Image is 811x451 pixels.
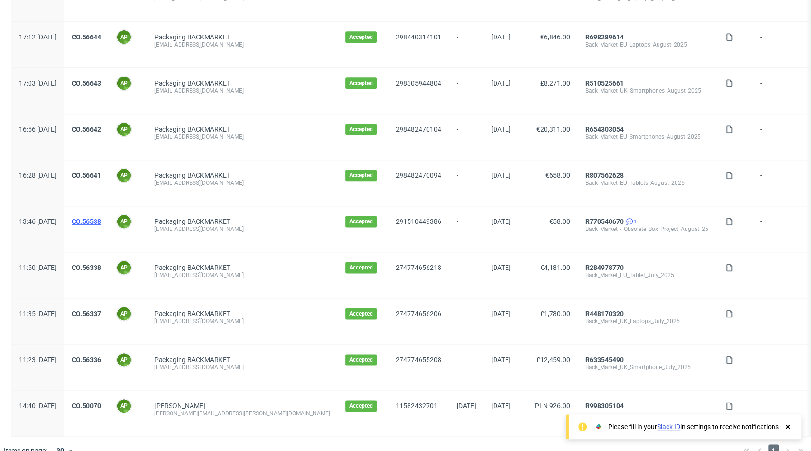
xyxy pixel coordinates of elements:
a: CO.56338 [72,264,101,271]
a: CO.56336 [72,356,101,364]
a: 298305944804 [396,79,441,87]
span: - [457,356,476,379]
a: Packaging BACKMARKET [154,33,230,41]
a: 291510449386 [396,218,441,225]
div: Back_Market_UK_Smartphone_July_2025 [585,364,710,371]
span: - [760,218,796,240]
span: Accepted [349,79,373,87]
span: - [760,125,796,148]
a: 274774656206 [396,310,441,317]
a: 274774656218 [396,264,441,271]
span: Accepted [349,33,373,41]
a: CO.56538 [72,218,101,225]
figcaption: AP [117,30,131,44]
a: R633545490 [585,356,624,364]
span: - [760,402,796,425]
a: R510525661 [585,79,624,87]
span: Accepted [349,218,373,225]
span: 16:56 [DATE] [19,125,57,133]
a: Packaging BACKMARKET [154,310,230,317]
span: Accepted [349,310,373,317]
div: [EMAIL_ADDRESS][DOMAIN_NAME] [154,317,330,325]
span: - [760,172,796,194]
a: Slack ID [657,423,680,431]
a: Packaging BACKMARKET [154,218,230,225]
div: [EMAIL_ADDRESS][DOMAIN_NAME] [154,364,330,371]
a: R448170320 [585,310,624,317]
figcaption: AP [117,169,131,182]
a: 1 [624,218,637,225]
span: [DATE] [491,264,511,271]
a: Packaging BACKMARKET [154,172,230,179]
a: CO.50070 [72,402,101,410]
span: Accepted [349,264,373,271]
figcaption: AP [117,77,131,90]
span: 11:35 [DATE] [19,310,57,317]
span: Accepted [349,125,373,133]
a: 298482470104 [396,125,441,133]
a: Packaging BACKMARKET [154,264,230,271]
span: €6,846.00 [540,33,570,41]
span: - [760,356,796,379]
span: - [457,264,476,287]
div: Back_Market_EU_Smartphones_August_2025 [585,133,710,141]
a: Packaging BACKMARKET [154,125,230,133]
span: [DATE] [457,402,476,410]
span: Accepted [349,402,373,410]
div: [EMAIL_ADDRESS][DOMAIN_NAME] [154,271,330,279]
figcaption: AP [117,353,131,366]
span: €658.00 [545,172,570,179]
a: R654303054 [585,125,624,133]
span: [DATE] [491,218,511,225]
a: Packaging BACKMARKET [154,356,230,364]
span: - [457,125,476,148]
span: £8,271.00 [540,79,570,87]
span: £1,780.00 [540,310,570,317]
span: 16:28 [DATE] [19,172,57,179]
span: €58.00 [549,218,570,225]
span: Accepted [349,172,373,179]
span: [DATE] [491,356,511,364]
div: [EMAIL_ADDRESS][DOMAIN_NAME] [154,133,330,141]
span: - [457,218,476,240]
a: Packaging BACKMARKET [154,79,230,87]
a: 274774655208 [396,356,441,364]
div: [EMAIL_ADDRESS][DOMAIN_NAME] [154,225,330,233]
div: Back_Market_-_Obsolete_Box_Project_August_25 [585,225,710,233]
div: Back_Market_UK_Smartphones_August_2025 [585,87,710,95]
div: Back_Market_EU_Laptops_August_2025 [585,41,710,48]
img: Slack [594,422,603,432]
a: 298482470094 [396,172,441,179]
a: CO.56642 [72,125,101,133]
span: 11:23 [DATE] [19,356,57,364]
a: 298440314101 [396,33,441,41]
span: [DATE] [491,33,511,41]
span: [DATE] [491,310,511,317]
span: [DATE] [491,172,511,179]
span: - [457,172,476,194]
a: R770540670 [585,218,624,225]
span: €20,311.00 [536,125,570,133]
a: [PERSON_NAME] [154,402,205,410]
div: [PERSON_NAME][EMAIL_ADDRESS][PERSON_NAME][DOMAIN_NAME] [154,410,330,417]
span: [DATE] [491,79,511,87]
a: CO.56641 [72,172,101,179]
span: - [457,310,476,333]
span: 1 [634,218,637,225]
div: Please fill in your in settings to receive notifications [608,422,779,432]
div: Back_Market_EU_Tablets_August_2025 [585,179,710,187]
span: 17:12 [DATE] [19,33,57,41]
a: CO.56643 [72,79,101,87]
span: - [457,33,476,56]
a: CO.56644 [72,33,101,41]
span: - [760,79,796,102]
a: R284978770 [585,264,624,271]
figcaption: AP [117,399,131,413]
span: 11:50 [DATE] [19,264,57,271]
a: R698289614 [585,33,624,41]
span: - [760,264,796,287]
span: - [760,33,796,56]
span: Accepted [349,356,373,364]
a: R807562628 [585,172,624,179]
div: [EMAIL_ADDRESS][DOMAIN_NAME] [154,87,330,95]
